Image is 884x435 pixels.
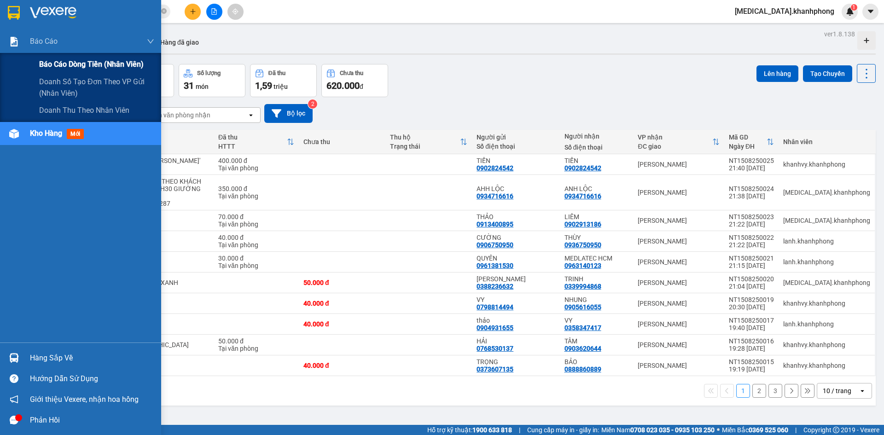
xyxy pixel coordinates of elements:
[862,4,878,20] button: caret-down
[564,192,601,200] div: 0934716616
[477,164,513,172] div: 0902824542
[477,241,513,249] div: 0906750950
[564,133,629,140] div: Người nhận
[857,31,876,50] div: Tạo kho hàng mới
[390,133,460,141] div: Thu hộ
[227,4,244,20] button: aim
[768,384,782,398] button: 3
[10,395,18,404] span: notification
[519,425,520,435] span: |
[218,164,294,172] div: Tại văn phòng
[39,58,144,70] span: Báo cáo dòng tiền (nhân viên)
[9,129,19,139] img: warehouse-icon
[385,130,472,154] th: Toggle SortBy
[729,143,767,150] div: Ngày ĐH
[340,70,363,76] div: Chưa thu
[127,238,209,245] div: 1 TG
[308,99,317,109] sup: 2
[729,255,774,262] div: NT1508250021
[729,358,774,365] div: NT1508250015
[218,337,294,345] div: 50.000 đ
[824,29,855,39] div: ver 1.8.138
[527,425,599,435] span: Cung cấp máy in - giấy in:
[303,300,381,307] div: 40.000 đ
[127,362,209,369] div: TG
[9,353,19,363] img: warehouse-icon
[477,317,555,324] div: thảo
[564,144,629,151] div: Số điện thoại
[477,192,513,200] div: 0934716616
[729,262,774,269] div: 21:15 [DATE]
[147,110,210,120] div: Chọn văn phòng nhận
[8,6,20,20] img: logo-vxr
[859,387,866,394] svg: open
[752,384,766,398] button: 2
[564,220,601,228] div: 0902913186
[153,31,206,53] button: Hàng đã giao
[218,133,287,141] div: Đã thu
[638,238,719,245] div: [PERSON_NAME]
[255,80,272,91] span: 1,59
[247,111,255,119] svg: open
[729,220,774,228] div: 21:22 [DATE]
[564,164,601,172] div: 0902824542
[729,317,774,324] div: NT1508250017
[127,341,209,348] div: TX
[472,426,512,434] strong: 1900 633 818
[100,12,122,34] img: logo.jpg
[477,213,555,220] div: THẢO
[303,320,381,328] div: 40.000 đ
[12,59,52,103] b: [PERSON_NAME]
[564,157,629,164] div: TIẾN
[197,70,221,76] div: Số lượng
[30,351,154,365] div: Hàng sắp về
[326,80,360,91] span: 620.000
[564,234,629,241] div: THÙY
[638,189,719,196] div: [PERSON_NAME]
[795,425,797,435] span: |
[727,6,842,17] span: [MEDICAL_DATA].khanhphong
[749,426,788,434] strong: 0369 525 060
[729,192,774,200] div: 21:38 [DATE]
[232,8,238,15] span: aim
[127,200,209,207] div: BIỂN SỐ 79287
[127,300,209,307] div: tg
[303,362,381,369] div: 40.000 đ
[360,83,363,90] span: đ
[729,324,774,331] div: 19:40 [DATE]
[867,7,875,16] span: caret-down
[211,8,217,15] span: file-add
[321,64,388,97] button: Chưa thu620.000đ
[218,234,294,241] div: 40.000 đ
[783,341,870,348] div: khanhvy.khanhphong
[477,133,555,141] div: Người gửi
[756,65,798,82] button: Lên hàng
[729,213,774,220] div: NT1508250023
[218,345,294,352] div: Tại văn phòng
[729,164,774,172] div: 21:40 [DATE]
[564,283,601,290] div: 0339994868
[783,217,870,224] div: tham.khanhphong
[783,238,870,245] div: lanh.khanhphong
[601,425,715,435] span: Miền Nam
[218,192,294,200] div: Tại văn phòng
[127,279,209,286] div: 1 VÁN MÀU XANH
[127,258,209,266] div: 1 TX
[127,143,209,150] div: Ghi chú
[638,133,712,141] div: VP nhận
[273,83,288,90] span: triệu
[218,220,294,228] div: Tại văn phòng
[303,279,381,286] div: 50.000 đ
[477,143,555,150] div: Số điện thoại
[477,283,513,290] div: 0388236632
[638,258,719,266] div: [PERSON_NAME]
[846,7,854,16] img: icon-new-feature
[729,365,774,373] div: 19:19 [DATE]
[783,300,870,307] div: khanhvy.khanhphong
[638,341,719,348] div: [PERSON_NAME]
[564,317,629,324] div: VY
[268,70,285,76] div: Đã thu
[218,213,294,220] div: 70.000 đ
[783,189,870,196] div: tham.khanhphong
[630,426,715,434] strong: 0708 023 035 - 0935 103 250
